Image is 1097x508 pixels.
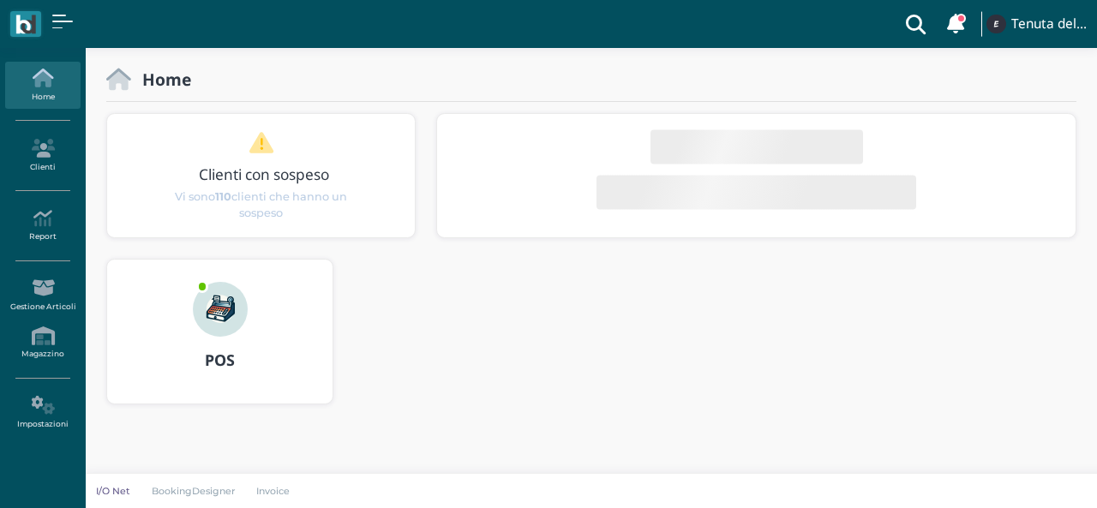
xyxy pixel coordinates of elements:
a: Report [5,202,80,249]
h2: Home [131,70,191,88]
img: logo [15,15,35,34]
b: POS [205,350,235,370]
b: 110 [215,189,231,202]
a: ... Tenuta del Barco [984,3,1087,45]
div: 1 / 1 [107,114,416,237]
iframe: Help widget launcher [975,455,1082,493]
a: Clienti con sospeso Vi sono110clienti che hanno un sospeso [140,131,382,221]
img: ... [193,282,248,337]
h4: Tenuta del Barco [1011,17,1087,32]
a: Clienti [5,132,80,179]
span: Vi sono clienti che hanno un sospeso [171,188,352,220]
a: ... POS [106,259,333,425]
h3: Clienti con sospeso [143,166,386,182]
a: Home [5,62,80,109]
a: Impostazioni [5,389,80,436]
img: ... [986,15,1005,33]
a: Magazzino [5,320,80,367]
a: Gestione Articoli [5,272,80,319]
